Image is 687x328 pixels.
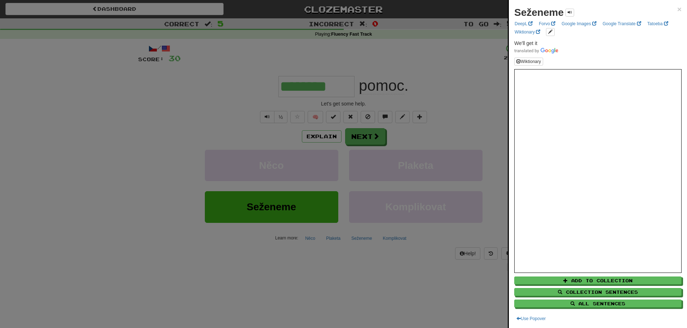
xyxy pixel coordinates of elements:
[514,300,682,307] button: All Sentences
[512,20,535,28] a: DeepL
[677,5,682,13] span: ×
[514,58,543,66] button: Wiktionary
[514,7,564,18] strong: Seženeme
[512,28,542,36] a: Wiktionary
[537,20,558,28] a: Forvo
[514,40,537,46] span: We'll get it
[645,20,670,28] a: Tatoeba
[514,288,682,296] button: Collection Sentences
[514,48,558,54] img: Color short
[559,20,599,28] a: Google Images
[514,315,548,323] button: Use Popover
[677,5,682,13] button: Close
[600,20,643,28] a: Google Translate
[514,277,682,284] button: Add to Collection
[546,28,555,36] button: edit links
